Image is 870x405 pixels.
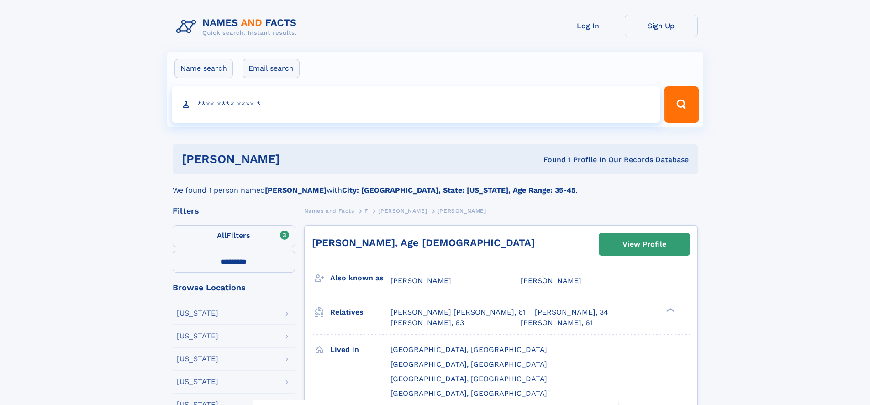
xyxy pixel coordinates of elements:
[390,374,547,383] span: [GEOGRAPHIC_DATA], [GEOGRAPHIC_DATA]
[173,207,295,215] div: Filters
[174,59,233,78] label: Name search
[378,208,427,214] span: [PERSON_NAME]
[330,305,390,320] h3: Relatives
[364,208,368,214] span: F
[342,186,575,195] b: City: [GEOGRAPHIC_DATA], State: [US_STATE], Age Range: 35-45
[390,276,451,285] span: [PERSON_NAME]
[438,208,486,214] span: [PERSON_NAME]
[173,15,304,39] img: Logo Names and Facts
[521,318,593,328] a: [PERSON_NAME], 61
[173,284,295,292] div: Browse Locations
[177,355,218,363] div: [US_STATE]
[535,307,608,317] a: [PERSON_NAME], 34
[173,174,698,196] div: We found 1 person named with .
[243,59,300,78] label: Email search
[378,205,427,216] a: [PERSON_NAME]
[330,270,390,286] h3: Also known as
[664,86,698,123] button: Search Button
[552,15,625,37] a: Log In
[664,307,675,313] div: ❯
[265,186,327,195] b: [PERSON_NAME]
[364,205,368,216] a: F
[521,276,581,285] span: [PERSON_NAME]
[172,86,661,123] input: search input
[390,307,526,317] a: [PERSON_NAME] [PERSON_NAME], 61
[177,310,218,317] div: [US_STATE]
[622,234,666,255] div: View Profile
[411,155,689,165] div: Found 1 Profile In Our Records Database
[304,205,354,216] a: Names and Facts
[217,231,227,240] span: All
[599,233,690,255] a: View Profile
[177,378,218,385] div: [US_STATE]
[177,332,218,340] div: [US_STATE]
[390,360,547,368] span: [GEOGRAPHIC_DATA], [GEOGRAPHIC_DATA]
[312,237,535,248] a: [PERSON_NAME], Age [DEMOGRAPHIC_DATA]
[330,342,390,358] h3: Lived in
[173,225,295,247] label: Filters
[625,15,698,37] a: Sign Up
[182,153,412,165] h1: [PERSON_NAME]
[390,318,464,328] a: [PERSON_NAME], 63
[390,345,547,354] span: [GEOGRAPHIC_DATA], [GEOGRAPHIC_DATA]
[390,389,547,398] span: [GEOGRAPHIC_DATA], [GEOGRAPHIC_DATA]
